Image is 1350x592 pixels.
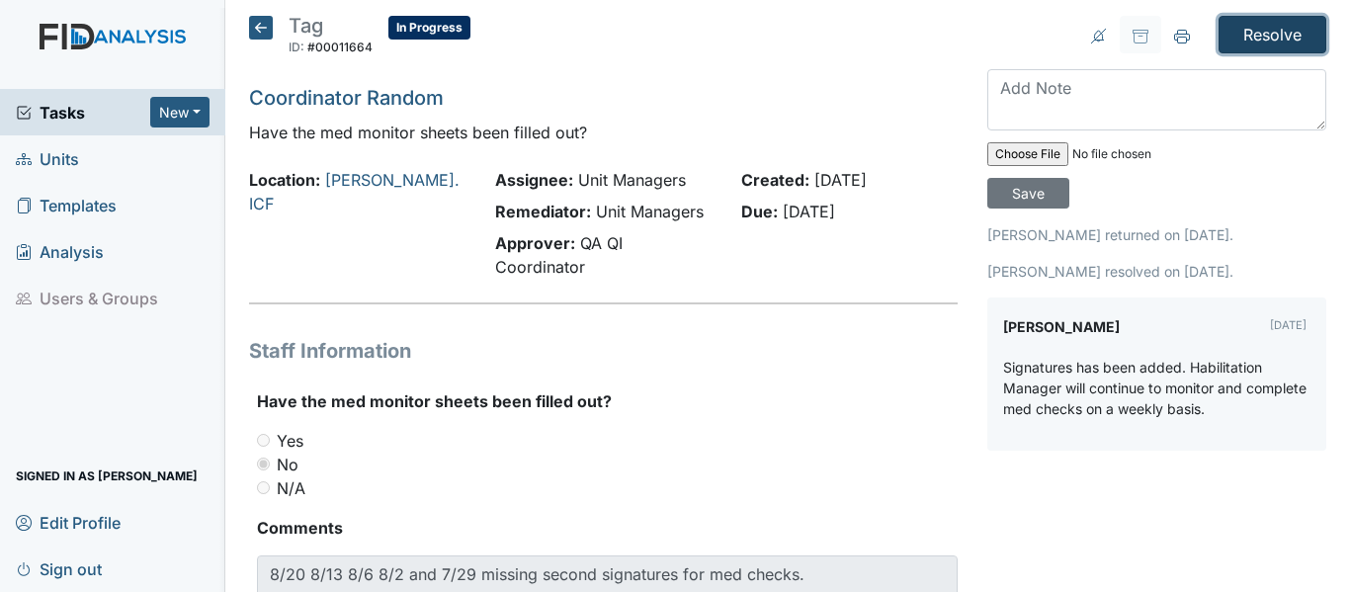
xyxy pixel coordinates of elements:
[578,170,686,190] span: Unit Managers
[1270,318,1307,332] small: [DATE]
[307,40,373,54] span: #00011664
[249,170,320,190] strong: Location:
[277,429,303,453] label: Yes
[257,481,270,494] input: N/A
[1219,16,1326,53] input: Resolve
[495,170,573,190] strong: Assignee:
[495,202,591,221] strong: Remediator:
[257,434,270,447] input: Yes
[1003,357,1310,419] p: Signatures has been added. Habilitation Manager will continue to monitor and complete med checks ...
[257,389,612,413] label: Have the med monitor sheets been filled out?
[16,507,121,538] span: Edit Profile
[1003,313,1120,341] label: [PERSON_NAME]
[388,16,470,40] span: In Progress
[289,14,323,38] span: Tag
[249,336,958,366] h1: Staff Information
[16,236,104,267] span: Analysis
[814,170,867,190] span: [DATE]
[987,261,1326,282] p: [PERSON_NAME] resolved on [DATE].
[249,86,444,110] a: Coordinator Random
[987,224,1326,245] p: [PERSON_NAME] returned on [DATE].
[249,170,460,213] a: [PERSON_NAME]. ICF
[495,233,575,253] strong: Approver:
[16,190,117,220] span: Templates
[987,178,1069,209] input: Save
[741,202,778,221] strong: Due:
[289,40,304,54] span: ID:
[16,143,79,174] span: Units
[249,121,958,144] p: Have the med monitor sheets been filled out?
[16,461,198,491] span: Signed in as [PERSON_NAME]
[783,202,835,221] span: [DATE]
[257,458,270,470] input: No
[16,101,150,125] a: Tasks
[596,202,704,221] span: Unit Managers
[741,170,809,190] strong: Created:
[150,97,210,127] button: New
[277,453,298,476] label: No
[277,476,305,500] label: N/A
[16,553,102,584] span: Sign out
[257,516,958,540] strong: Comments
